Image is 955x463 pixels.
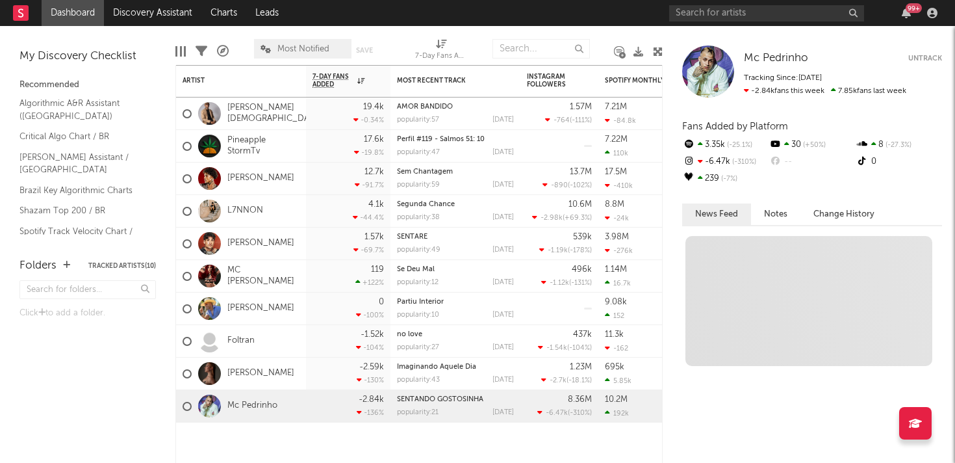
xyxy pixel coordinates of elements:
[397,266,435,273] a: Se Deu Mal
[541,215,563,222] span: -2.98k
[554,117,570,124] span: -764
[359,395,384,404] div: -2.84k
[492,311,514,319] div: [DATE]
[538,343,592,352] div: ( )
[19,224,143,251] a: Spotify Track Velocity Chart / BR
[605,149,628,157] div: 110k
[550,377,567,384] span: -2.7k
[546,410,568,417] span: -6.47k
[379,298,384,306] div: 0
[397,298,514,306] div: Partiu Interior
[572,117,590,124] span: -111 %
[570,247,590,254] span: -178 %
[397,168,453,176] a: Sem Chantagem
[415,33,467,70] div: 7-Day Fans Added (7-Day Fans Added)
[565,215,590,222] span: +69.3 %
[183,77,280,85] div: Artist
[744,53,808,64] span: Mc Pedrinho
[397,396,514,403] div: SENTANDO GOSTOSINHA
[605,265,627,274] div: 1.14M
[397,214,440,221] div: popularity: 38
[744,52,808,65] a: Mc Pedrinho
[397,77,494,85] div: Most Recent Track
[397,344,439,351] div: popularity: 27
[312,73,354,88] span: 7-Day Fans Added
[884,142,911,149] span: -27.3 %
[397,136,514,143] div: Perfil #119 - Salmos 51: 10
[579,74,592,87] button: Filter by Instagram Followers
[227,103,322,125] a: [PERSON_NAME][DEMOGRAPHIC_DATA]
[363,103,384,111] div: 19.4k
[397,116,439,124] div: popularity: 57
[356,311,384,319] div: -100 %
[356,47,373,54] button: Save
[361,330,384,339] div: -1.52k
[541,278,592,287] div: ( )
[856,137,942,153] div: 8
[19,183,143,198] a: Brazil Key Algorithmic Charts
[19,306,156,321] div: Click to add a folder.
[856,153,942,170] div: 0
[725,142,752,149] span: -25.1 %
[397,181,440,189] div: popularity: 59
[492,279,514,286] div: [DATE]
[397,377,440,384] div: popularity: 43
[572,265,592,274] div: 496k
[605,330,624,339] div: 11.3k
[605,181,633,190] div: -410k
[227,238,294,249] a: [PERSON_NAME]
[19,49,156,64] div: My Discovery Checklist
[605,116,636,125] div: -84.8k
[397,409,439,416] div: popularity: 21
[196,33,207,70] div: Filters
[359,363,384,371] div: -2.59k
[492,39,590,59] input: Search...
[356,343,384,352] div: -104 %
[573,233,592,241] div: 539k
[571,280,590,287] span: -131 %
[355,278,384,287] div: +122 %
[730,159,756,166] span: -310 %
[492,344,514,351] div: [DATE]
[217,33,229,70] div: A&R Pipeline
[550,280,569,287] span: -1.12k
[682,170,769,187] div: 239
[537,408,592,417] div: ( )
[605,395,628,404] div: 10.2M
[908,52,942,65] button: Untrack
[501,74,514,87] button: Filter by Most Recent Track
[906,3,922,13] div: 99 +
[605,214,629,222] div: -24k
[682,153,769,170] div: -6.47k
[397,201,455,208] a: Segunda Chance
[397,103,453,111] a: AMOR BANDIDO
[492,214,514,221] div: [DATE]
[397,279,439,286] div: popularity: 12
[744,87,824,95] span: -2.84k fans this week
[605,344,628,352] div: -162
[682,137,769,153] div: 3.35k
[751,204,800,225] button: Notes
[492,409,514,416] div: [DATE]
[353,246,384,254] div: -69.7 %
[397,168,514,176] div: Sem Chantagem
[570,182,590,189] span: -102 %
[527,73,572,88] div: Instagram Followers
[492,116,514,124] div: [DATE]
[669,5,864,21] input: Search for artists
[605,246,633,255] div: -276k
[397,246,440,254] div: popularity: 49
[353,116,384,124] div: -0.34 %
[548,247,568,254] span: -1.19k
[19,77,156,93] div: Recommended
[397,103,514,111] div: AMOR BANDIDO
[902,8,911,18] button: 99+
[397,233,514,241] div: SENTARE
[541,376,592,384] div: ( )
[605,77,702,85] div: Spotify Monthly Listeners
[227,173,294,184] a: [PERSON_NAME]
[569,345,590,352] span: -104 %
[542,181,592,189] div: ( )
[568,377,590,384] span: -18.1 %
[492,377,514,384] div: [DATE]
